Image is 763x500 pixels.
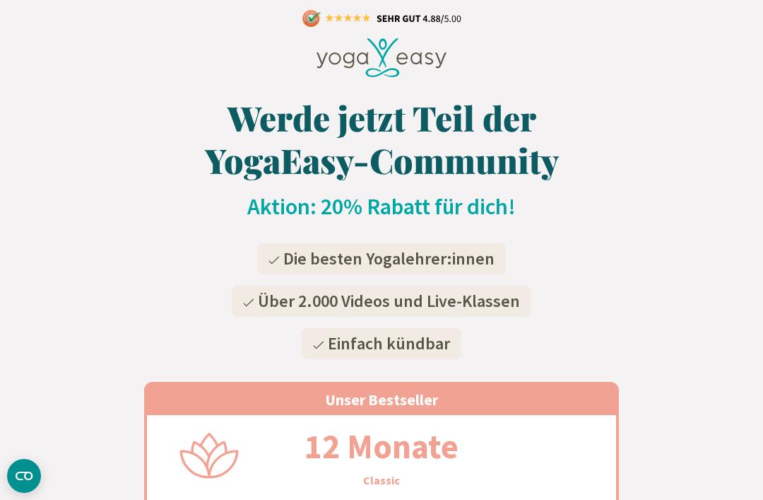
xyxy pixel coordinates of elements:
h1: Werde jetzt Teil der YogaEasy-Community [144,96,619,181]
span: Über 2.000 Videos und Live-Klassen [258,290,520,312]
span: Unser Bestseller [325,390,438,409]
span: Die besten Yogalehrer:innen [283,248,495,269]
h2: 12 Monate [271,421,492,472]
h3: Classic [363,472,400,489]
button: CMP-Widget öffnen [7,459,41,493]
span: Einfach kündbar [328,332,450,354]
